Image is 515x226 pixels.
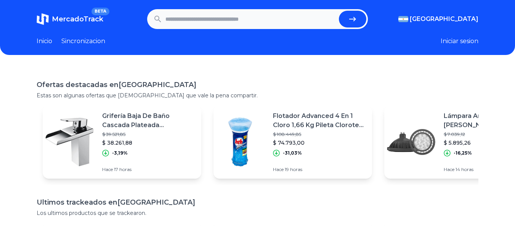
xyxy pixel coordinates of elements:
[37,197,478,208] h1: Ultimos trackeados en [GEOGRAPHIC_DATA]
[91,8,109,15] span: BETA
[102,111,195,130] p: Grifería Baja De Baño Cascada Plateada Monocomando
[37,92,478,99] p: Estas son algunas ofertas que [DEMOGRAPHIC_DATA] que vale la pena compartir.
[37,13,49,25] img: MercadoTrack
[37,37,52,46] a: Inicio
[102,166,195,173] p: Hace 17 horas
[112,150,128,156] p: -3,19%
[273,131,366,137] p: $ 108.449,85
[384,115,438,169] img: Featured image
[410,15,478,24] span: [GEOGRAPHIC_DATA]
[454,150,472,156] p: -16,25%
[43,115,96,169] img: Featured image
[283,150,302,156] p: -31,03%
[37,13,103,25] a: MercadoTrackBETA
[52,15,103,23] span: MercadoTrack
[213,115,267,169] img: Featured image
[398,16,408,22] img: Argentina
[441,37,478,46] button: Iniciar sesion
[273,139,366,147] p: $ 74.793,00
[213,105,372,179] a: Featured imageFlotador Advanced 4 En 1 Cloro 1,66 Kg Pileta Clorotec Mm$ 108.449,85$ 74.793,00-31...
[43,105,201,179] a: Featured imageGrifería Baja De Baño Cascada Plateada Monocomando$ 39.521,85$ 38.261,88-3,19%Hace ...
[273,111,366,130] p: Flotador Advanced 4 En 1 Cloro 1,66 Kg Pileta Clorotec Mm
[273,166,366,173] p: Hace 19 horas
[102,131,195,137] p: $ 39.521,85
[398,15,478,24] button: [GEOGRAPHIC_DATA]
[61,37,105,46] a: Sincronizacion
[102,139,195,147] p: $ 38.261,88
[37,79,478,90] h1: Ofertas destacadas en [GEOGRAPHIC_DATA]
[37,209,478,217] p: Los ultimos productos que se trackearon.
